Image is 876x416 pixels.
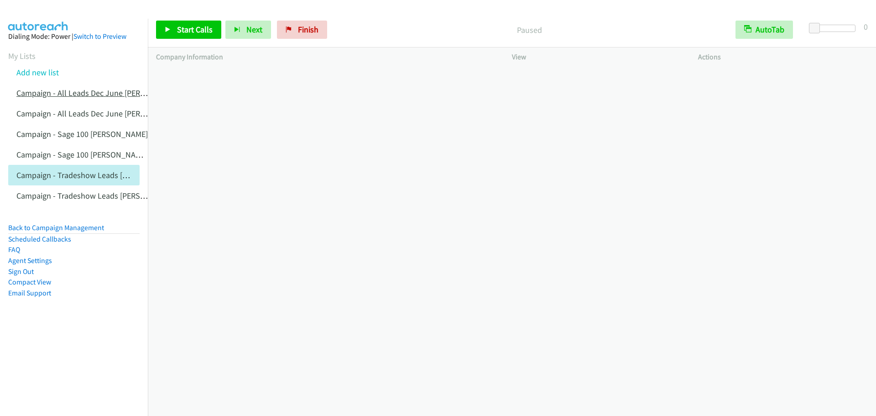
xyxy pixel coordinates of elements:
a: FAQ [8,245,20,254]
a: Add new list [16,67,59,78]
p: View [512,52,682,63]
a: Campaign - All Leads Dec June [PERSON_NAME] Cloned [16,108,209,119]
a: Compact View [8,278,51,286]
a: Back to Campaign Management [8,223,104,232]
div: 0 [864,21,868,33]
span: Finish [298,24,318,35]
a: Start Calls [156,21,221,39]
span: Start Calls [177,24,213,35]
a: Campaign - Sage 100 [PERSON_NAME] Cloned [16,149,174,160]
a: Finish [277,21,327,39]
span: Next [246,24,262,35]
p: Company Information [156,52,495,63]
a: Campaign - Tradeshow Leads [PERSON_NAME] Cloned [16,190,204,201]
p: Paused [339,24,719,36]
a: Switch to Preview [73,32,126,41]
p: Actions [698,52,868,63]
a: Campaign - Tradeshow Leads [PERSON_NAME] [16,170,177,180]
a: Campaign - Sage 100 [PERSON_NAME] [16,129,148,139]
a: Campaign - All Leads Dec June [PERSON_NAME] [16,88,182,98]
button: AutoTab [735,21,793,39]
div: Delay between calls (in seconds) [813,25,855,32]
a: Email Support [8,289,51,297]
a: My Lists [8,51,36,61]
button: Next [225,21,271,39]
div: Dialing Mode: Power | [8,31,140,42]
a: Scheduled Callbacks [8,235,71,243]
a: Sign Out [8,267,34,276]
a: Agent Settings [8,256,52,265]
